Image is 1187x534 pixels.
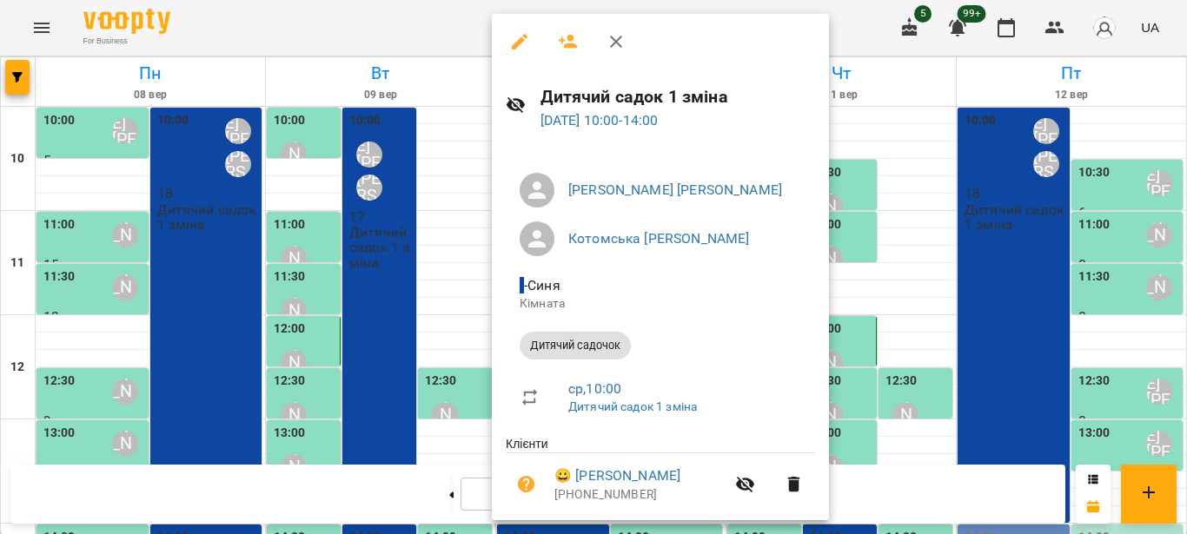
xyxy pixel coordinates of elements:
a: Котомська [PERSON_NAME] [568,230,749,247]
a: Дитячий садок 1 зміна [568,399,697,413]
a: ср , 10:00 [568,380,621,397]
a: [PERSON_NAME] [PERSON_NAME] [568,181,782,198]
p: [PHONE_NUMBER] [554,486,725,504]
a: [DATE] 10:00-14:00 [540,112,659,129]
a: 😀 [PERSON_NAME] [554,465,680,486]
span: Дитячий садочок [520,338,631,353]
span: - Синя [520,277,564,293]
h6: Дитячий садок 1 зміна [540,83,815,110]
p: Кімната [520,295,801,313]
button: Візит ще не сплачено. Додати оплату? [506,464,547,505]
